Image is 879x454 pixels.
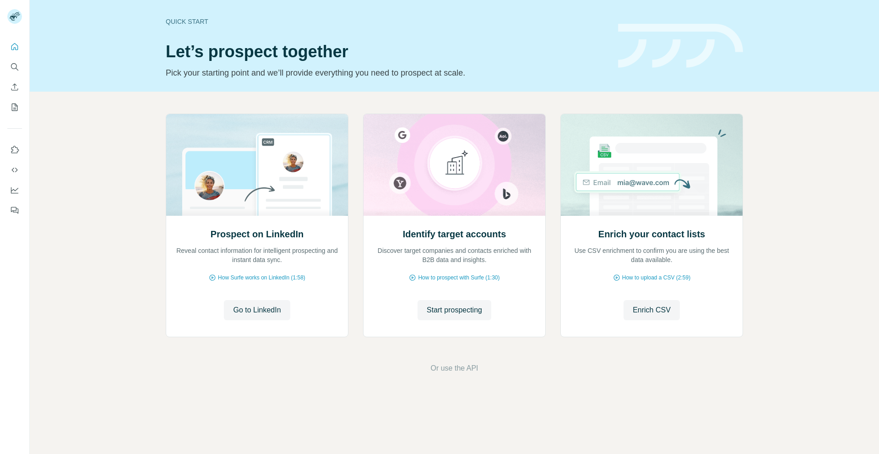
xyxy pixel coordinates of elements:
[418,300,491,320] button: Start prospecting
[622,273,690,282] span: How to upload a CSV (2:59)
[633,305,671,316] span: Enrich CSV
[166,43,607,61] h1: Let’s prospect together
[211,228,304,241] h2: Prospect on LinkedIn
[363,114,546,216] img: Identify target accounts
[7,38,22,55] button: Quick start
[7,182,22,198] button: Dashboard
[224,300,290,320] button: Go to LinkedIn
[7,142,22,158] button: Use Surfe on LinkedIn
[218,273,305,282] span: How Surfe works on LinkedIn (1:58)
[7,79,22,95] button: Enrich CSV
[166,114,348,216] img: Prospect on LinkedIn
[7,99,22,115] button: My lists
[166,66,607,79] p: Pick your starting point and we’ll provide everything you need to prospect at scale.
[373,246,536,264] p: Discover target companies and contacts enriched with B2B data and insights.
[233,305,281,316] span: Go to LinkedIn
[403,228,506,241] h2: Identify target accounts
[166,17,607,26] div: Quick start
[427,305,482,316] span: Start prospecting
[418,273,499,282] span: How to prospect with Surfe (1:30)
[7,59,22,75] button: Search
[430,363,478,374] button: Or use the API
[624,300,680,320] button: Enrich CSV
[175,246,339,264] p: Reveal contact information for intelligent prospecting and instant data sync.
[7,202,22,219] button: Feedback
[560,114,743,216] img: Enrich your contact lists
[570,246,733,264] p: Use CSV enrichment to confirm you are using the best data available.
[7,162,22,178] button: Use Surfe API
[598,228,705,241] h2: Enrich your contact lists
[618,24,743,68] img: banner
